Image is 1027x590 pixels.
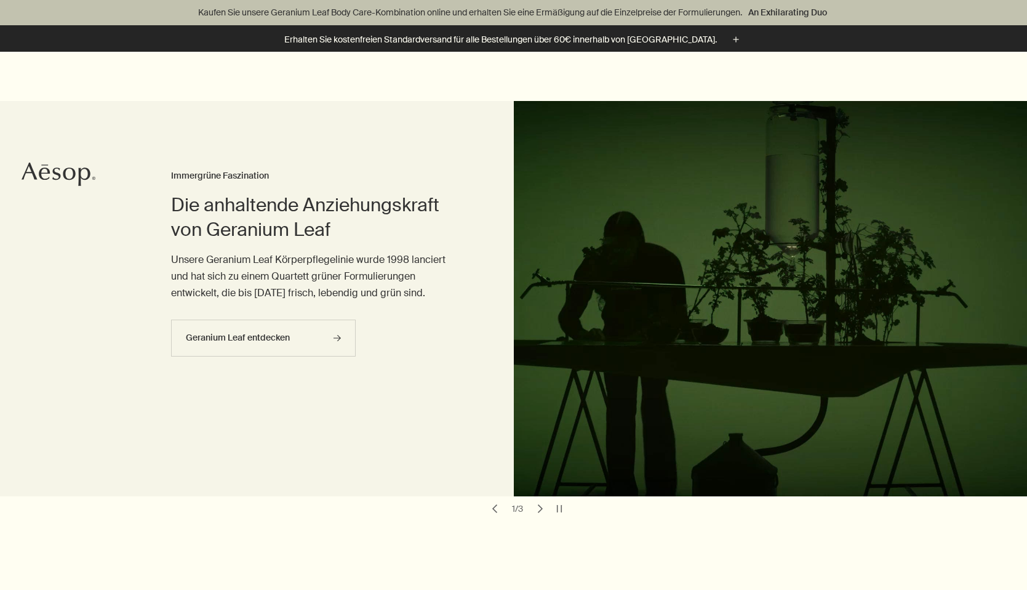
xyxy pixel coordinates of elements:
[486,500,503,517] button: previous slide
[12,6,1015,19] p: Kaufen Sie unsere Geranium Leaf Body Care-Kombination online und erhalten Sie eine Ermäßigung auf...
[746,6,829,19] a: An Exhilarating Duo
[171,320,356,357] a: Geranium Leaf entdecken
[171,193,464,242] h2: Die anhaltende Anziehungskraft von Geranium Leaf
[171,251,464,302] p: Unsere Geranium Leaf Körperpflegelinie wurde 1998 lanciert und hat sich zu einem Quartett grüner ...
[22,162,95,190] a: Aesop
[508,503,527,514] div: 1 / 3
[551,500,568,517] button: pause
[171,169,464,184] h3: Immergrüne Faszination
[532,500,549,517] button: next slide
[284,33,717,46] p: Erhalten Sie kostenfreien Standardversand für alle Bestellungen über 60€ innerhalb von [GEOGRAPHI...
[284,33,743,47] button: Erhalten Sie kostenfreien Standardversand für alle Bestellungen über 60€ innerhalb von [GEOGRAPHI...
[22,162,95,187] svg: Aesop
